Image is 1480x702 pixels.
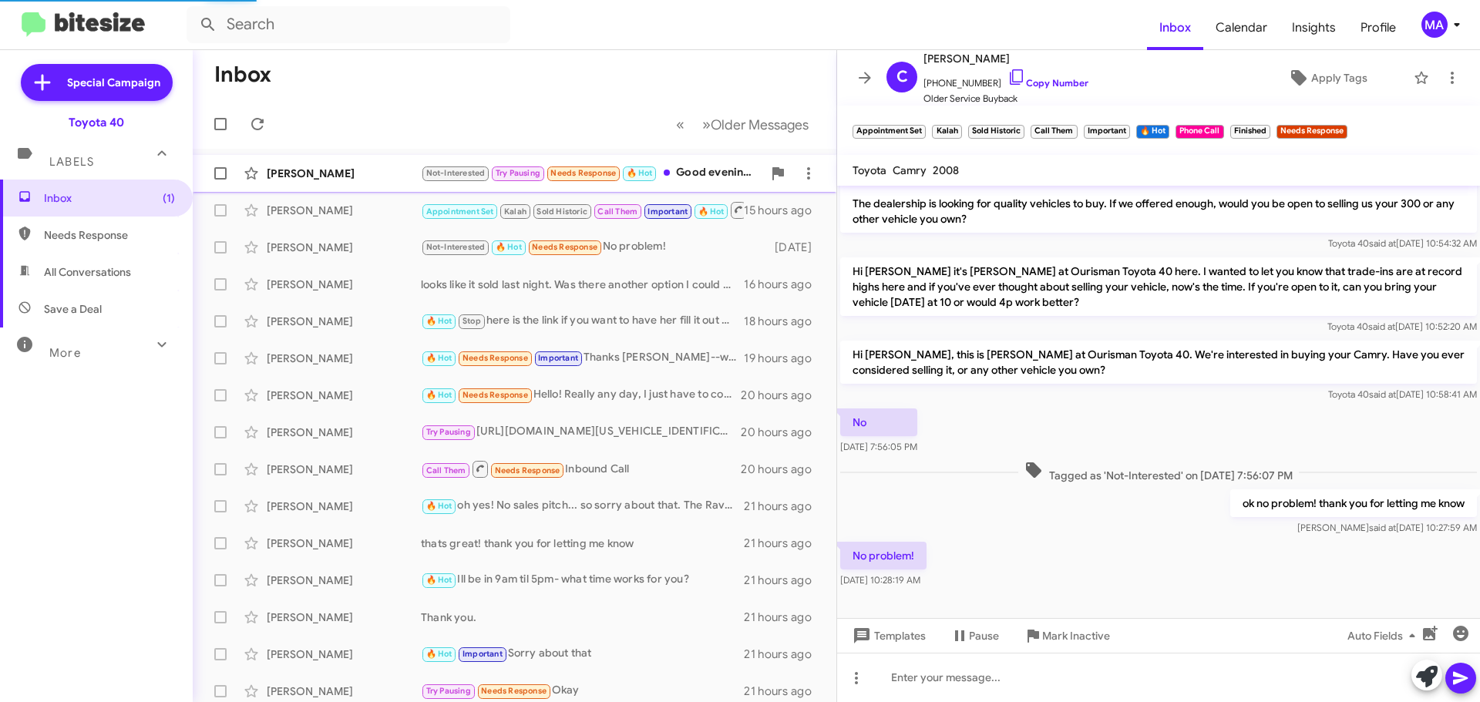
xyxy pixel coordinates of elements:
div: Thanks [PERSON_NAME]--will look for the proposal. [421,349,744,367]
span: Labels [49,155,94,169]
span: [DATE] 10:28:19 AM [840,574,920,586]
div: [PERSON_NAME] [267,647,421,662]
div: 21 hours ago [744,573,824,588]
span: said at [1369,522,1396,533]
a: Calendar [1203,5,1280,50]
span: Special Campaign [67,75,160,90]
div: [PERSON_NAME] [267,203,421,218]
span: Tagged as 'Not-Interested' on [DATE] 7:56:07 PM [1018,461,1299,483]
div: MA [1421,12,1448,38]
div: [PERSON_NAME] [267,610,421,625]
span: Call Them [426,465,466,475]
span: C [896,65,908,89]
a: Inbox [1147,5,1203,50]
button: Next [693,109,818,140]
div: 20 hours ago [741,425,824,440]
span: Older Service Buyback [923,91,1088,106]
span: Auto Fields [1347,622,1421,650]
span: (1) [163,190,175,206]
div: Good evening. I was hoping to view both stock number 689581 and 688039. If both are on site, 11:3... [421,164,762,182]
span: Important [647,207,688,217]
a: Special Campaign [21,64,173,101]
span: 🔥 Hot [426,501,452,511]
span: Try Pausing [426,427,471,437]
div: Hello! Really any day, I just have to coordinate transportation beforehand. I'm more interested i... [421,386,741,404]
small: Important [1084,125,1130,139]
span: 🔥 Hot [698,207,725,217]
div: 18 hours ago [744,314,824,329]
div: [URL][DOMAIN_NAME][US_VEHICLE_IDENTIFICATION_NUMBER] [421,423,741,441]
div: 21 hours ago [744,647,824,662]
button: MA [1408,12,1463,38]
p: Hi [PERSON_NAME], this is [PERSON_NAME] at Ourisman Toyota 40. We're interested in buying your Ca... [840,341,1477,384]
span: Toyota [853,163,886,177]
button: Previous [667,109,694,140]
span: Mark Inactive [1042,622,1110,650]
span: Kalah [504,207,526,217]
span: [PERSON_NAME] [923,49,1088,68]
span: said at [1369,388,1396,400]
div: [PERSON_NAME] [267,277,421,292]
div: Okay [421,682,744,700]
div: 19 hours ago [744,351,824,366]
div: Sorry about that [421,645,744,663]
button: Pause [938,622,1011,650]
span: Needs Response [462,390,528,400]
span: All Conversations [44,264,131,280]
span: Needs Response [550,168,616,178]
p: ok no problem! thank you for letting me know [1230,489,1477,517]
div: Thank you. [421,610,744,625]
div: [PERSON_NAME] [267,166,421,181]
div: here is the link if you want to have her fill it out when you speak with her... [URL][DOMAIN_NAME] [421,312,744,330]
small: Appointment Set [853,125,926,139]
div: Ill be in 9am til 5pm- what time works for you? [421,571,744,589]
h1: Inbox [214,62,271,87]
span: Sold Historic [536,207,587,217]
div: No problem! [421,238,767,256]
div: [DATE] [767,240,824,255]
span: 🔥 Hot [426,575,452,585]
span: 2008 [933,163,959,177]
span: said at [1368,321,1395,332]
div: [PERSON_NAME] [267,425,421,440]
span: Call Them [597,207,637,217]
span: Pause [969,622,999,650]
span: Not-Interested [426,168,486,178]
a: Profile [1348,5,1408,50]
span: 🔥 Hot [496,242,522,252]
span: Important [462,649,503,659]
div: 16 hours ago [744,277,824,292]
a: Insights [1280,5,1348,50]
small: Phone Call [1176,125,1223,139]
div: [PERSON_NAME] [267,240,421,255]
span: Needs Response [481,686,547,696]
span: Needs Response [495,465,560,475]
div: [PERSON_NAME] [267,684,421,699]
small: Finished [1230,125,1270,139]
nav: Page navigation example [668,109,818,140]
div: oh yes! No sales pitch... so sorry about that. The Rav4 is here and available. We will let you bo... [421,497,744,515]
span: Needs Response [44,227,175,243]
span: [PERSON_NAME] [DATE] 10:27:59 AM [1297,522,1477,533]
span: Older Messages [711,116,809,133]
div: [PERSON_NAME] [267,351,421,366]
div: [PERSON_NAME] [267,388,421,403]
input: Search [187,6,510,43]
span: Toyota 40 [DATE] 10:52:20 AM [1327,321,1477,332]
span: 🔥 Hot [627,168,653,178]
div: thats great! thank you for letting me know [421,536,744,551]
small: Call Them [1031,125,1077,139]
span: [DATE] 7:56:05 PM [840,441,917,452]
p: Hi [PERSON_NAME] it's [PERSON_NAME] at Ourisman Toyota 40 here. I wanted to let you know that tra... [840,257,1477,316]
div: 20 hours ago [741,462,824,477]
span: 🔥 Hot [426,649,452,659]
div: [PERSON_NAME] [267,573,421,588]
div: 15 hours ago [744,203,824,218]
button: Auto Fields [1335,622,1434,650]
p: No [840,408,917,436]
span: Stop [462,316,481,326]
small: 🔥 Hot [1136,125,1169,139]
